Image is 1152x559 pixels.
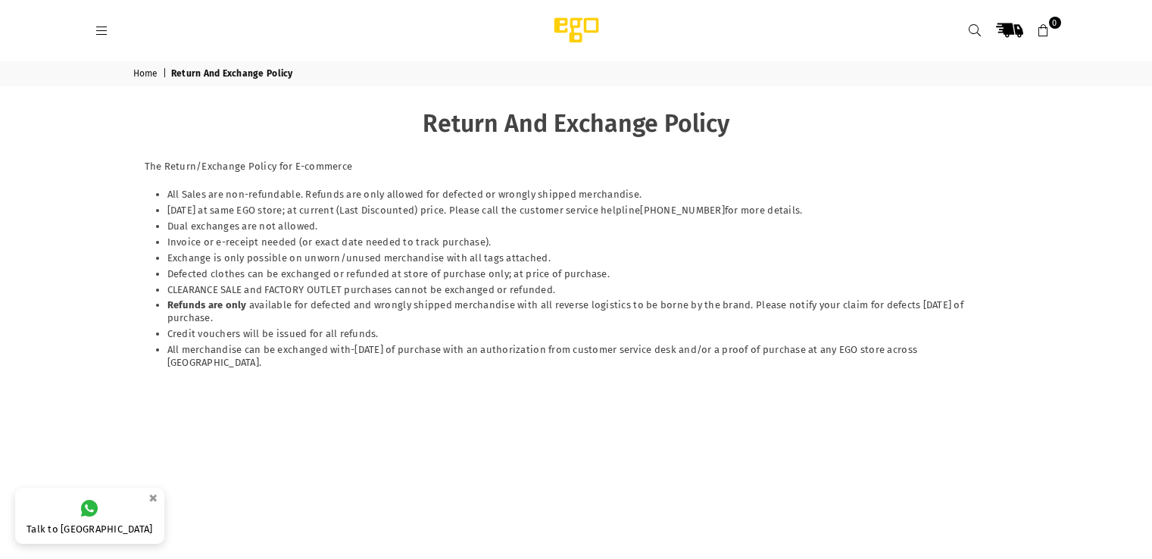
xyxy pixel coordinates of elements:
li: CLEARANCE SALE and FACTORY OUTLET purchases cannot be exchanged or refunded. [167,284,1008,297]
strong: Refunds are only [167,299,247,311]
a: 0 [1030,17,1057,44]
li: Exchange is only possible on unworn/unused merchandise with all tags attached. [167,252,1008,265]
nav: breadcrumbs [122,61,1031,86]
a: Home [133,68,161,80]
li: Dual exchanges are not allowed. [167,220,1008,233]
li: available for defected and wrongly shipped merchandise with all reverse logistics to be borne by ... [167,299,1008,325]
span: | [163,68,169,80]
a: Search [962,17,989,44]
li: All merchandise can be exchanged with-[DATE] of purchase with an authorization from customer serv... [167,344,1008,370]
h1: Return And Exchange Policy [133,109,1019,138]
span: Return And Exchange Policy [171,68,295,80]
li: All Sales are non-refundable. Refunds are only allowed for defected or wrongly shipped merchandise. [167,189,1008,201]
li: [DATE] at same EGO store; at current (Last Discounted) price. Please call the customer service he... [167,205,1008,217]
li: Credit vouchers will be issued for all refunds. [167,328,1008,341]
img: Ego [512,15,641,45]
button: × [144,486,162,511]
p: The Return/Exchange Policy for E-commerce [145,161,1008,173]
li: Invoice or e-receipt needed (or exact date needed to track purchase). [167,236,1008,249]
span: [PHONE_NUMBER] [640,205,725,216]
li: Defected clothes can be exchanged or refunded at store of purchase only; at price of purchase. [167,268,1008,281]
a: Menu [89,24,116,36]
span: 0 [1049,17,1061,29]
a: Talk to [GEOGRAPHIC_DATA] [15,488,164,544]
